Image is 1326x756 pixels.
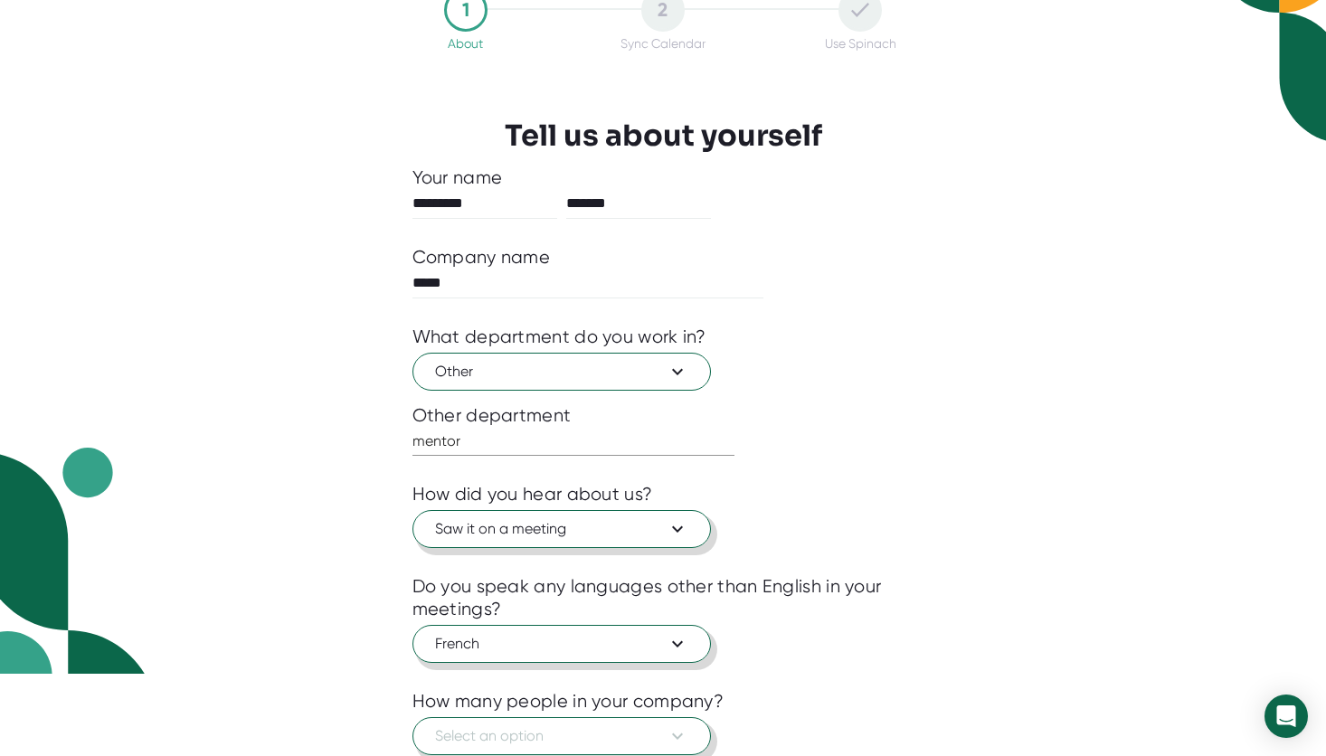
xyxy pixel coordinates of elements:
[620,36,706,51] div: Sync Calendar
[505,118,822,153] h3: Tell us about yourself
[435,633,688,655] span: French
[412,483,653,506] div: How did you hear about us?
[412,575,914,620] div: Do you speak any languages other than English in your meetings?
[435,361,688,383] span: Other
[825,36,896,51] div: Use Spinach
[412,404,914,427] div: Other department
[435,725,688,747] span: Select an option
[412,717,711,755] button: Select an option
[1264,695,1308,738] div: Open Intercom Messenger
[412,625,711,663] button: French
[412,246,551,269] div: Company name
[412,510,711,548] button: Saw it on a meeting
[412,690,725,713] div: How many people in your company?
[412,326,706,348] div: What department do you work in?
[448,36,483,51] div: About
[412,353,711,391] button: Other
[435,518,688,540] span: Saw it on a meeting
[412,427,734,456] input: What department?
[412,166,914,189] div: Your name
